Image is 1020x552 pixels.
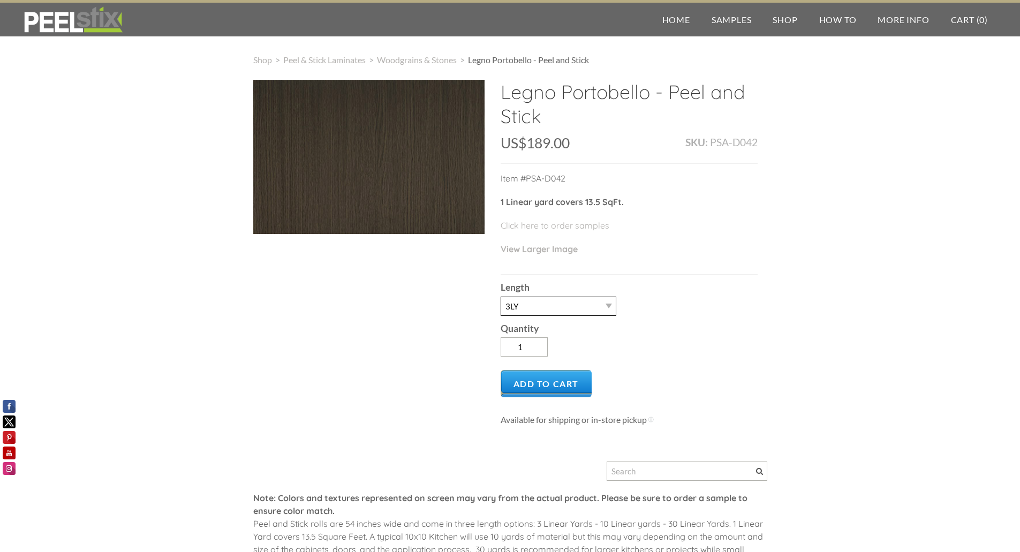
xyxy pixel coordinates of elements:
span: > [272,55,283,65]
a: Shop [762,3,808,36]
p: Item #PSA-D042 [501,172,758,195]
span: Search [756,468,763,475]
a: More Info [867,3,940,36]
span: > [366,55,377,65]
a: Cart (0) [940,3,999,36]
input: Search [607,462,767,481]
span: Available for shipping or in-store pickup [501,414,647,425]
span: Legno Portobello - Peel and Stick [468,55,589,65]
strong: 1 Linear yard covers 13.5 SqFt. [501,196,624,207]
a: How To [809,3,867,36]
font: Note: Colors and textures represented on screen may vary from the actual product. Please be sure ... [253,493,747,516]
b: Quantity [501,323,539,334]
img: REFACE SUPPLIES [21,6,125,33]
a: Home [652,3,701,36]
a: Peel & Stick Laminates [283,55,366,65]
b: SKU: [685,136,708,148]
a: Shop [253,55,272,65]
span: PSA-D042 [710,136,758,148]
a: View Larger Image [501,244,578,254]
b: Length [501,282,530,293]
a: Samples [701,3,762,36]
a: Add to Cart [501,370,592,397]
span: 0 [979,14,985,25]
h2: Legno Portobello - Peel and Stick [501,80,758,136]
span: > [457,55,468,65]
span: US$189.00 [501,134,570,152]
a: Woodgrains & Stones [377,55,457,65]
a: Click here to order samples [501,220,609,231]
